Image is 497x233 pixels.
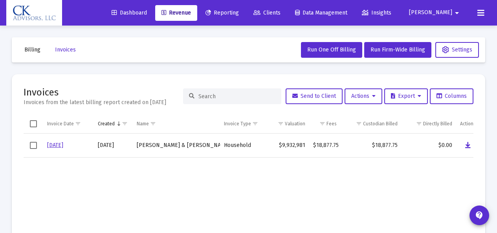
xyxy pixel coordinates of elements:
[220,114,265,133] td: Column Invoice Type
[252,121,258,127] span: Show filter options for column 'Invoice Type'
[150,121,156,127] span: Show filter options for column 'Name'
[161,9,191,16] span: Revenue
[205,9,239,16] span: Reporting
[460,121,476,127] div: Actions
[278,121,284,127] span: Show filter options for column 'Valuation'
[47,142,63,149] a: [DATE]
[94,134,133,158] td: [DATE]
[307,46,356,53] span: Run One Off Billing
[356,5,398,21] a: Insights
[289,5,354,21] a: Data Management
[112,9,147,16] span: Dashboard
[423,121,452,127] div: Directly Billed
[198,93,275,100] input: Search
[436,93,467,99] span: Columns
[220,134,265,158] td: Household
[43,114,94,133] td: Column Invoice Date
[356,121,362,127] span: Show filter options for column 'Custodian Billed'
[266,114,309,133] td: Column Valuation
[285,121,305,127] div: Valuation
[253,9,281,16] span: Clients
[351,93,376,99] span: Actions
[416,121,422,127] span: Show filter options for column 'Directly Billed'
[49,42,82,58] button: Invoices
[24,46,40,53] span: Billing
[30,142,37,149] div: Select row
[55,46,76,53] span: Invoices
[12,5,56,21] img: Dashboard
[362,9,391,16] span: Insights
[319,121,325,127] span: Show filter options for column 'Fees'
[286,88,343,104] button: Send to Client
[137,121,149,127] div: Name
[409,9,452,16] span: [PERSON_NAME]
[363,121,398,127] div: Custodian Billed
[18,42,47,58] button: Billing
[292,93,336,99] span: Send to Client
[47,121,74,127] div: Invoice Date
[295,9,347,16] span: Data Management
[75,121,81,127] span: Show filter options for column 'Invoice Date'
[456,114,482,133] td: Column Actions
[137,141,216,149] div: [PERSON_NAME] & [PERSON_NAME] Household
[94,114,133,133] td: Column Created
[247,5,287,21] a: Clients
[309,114,341,133] td: Column Fees
[475,211,484,220] mat-icon: contact_support
[326,121,337,127] div: Fees
[391,93,421,99] span: Export
[98,121,115,127] div: Created
[313,141,337,149] div: $18,877.75
[384,88,428,104] button: Export
[402,114,456,133] td: Column Directly Billed
[400,5,471,20] button: [PERSON_NAME]
[105,5,153,21] a: Dashboard
[341,114,402,133] td: Column Custodian Billed
[345,141,398,149] div: $18,877.75
[402,134,456,158] td: $0.00
[24,86,166,99] h2: Invoices
[301,42,362,58] button: Run One Off Billing
[370,46,425,53] span: Run Firm-Wide Billing
[266,134,309,158] td: $9,932,981
[452,5,462,21] mat-icon: arrow_drop_down
[122,121,128,127] span: Show filter options for column 'Created'
[155,5,197,21] a: Revenue
[199,5,245,21] a: Reporting
[224,121,251,127] div: Invoice Type
[430,88,473,104] button: Columns
[345,88,382,104] button: Actions
[24,99,166,106] div: Invoices from the latest billing report created on [DATE]
[133,114,220,133] td: Column Name
[30,120,37,127] div: Select all
[442,46,472,53] span: Settings
[435,42,479,58] button: Settings
[364,42,431,58] button: Run Firm-Wide Billing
